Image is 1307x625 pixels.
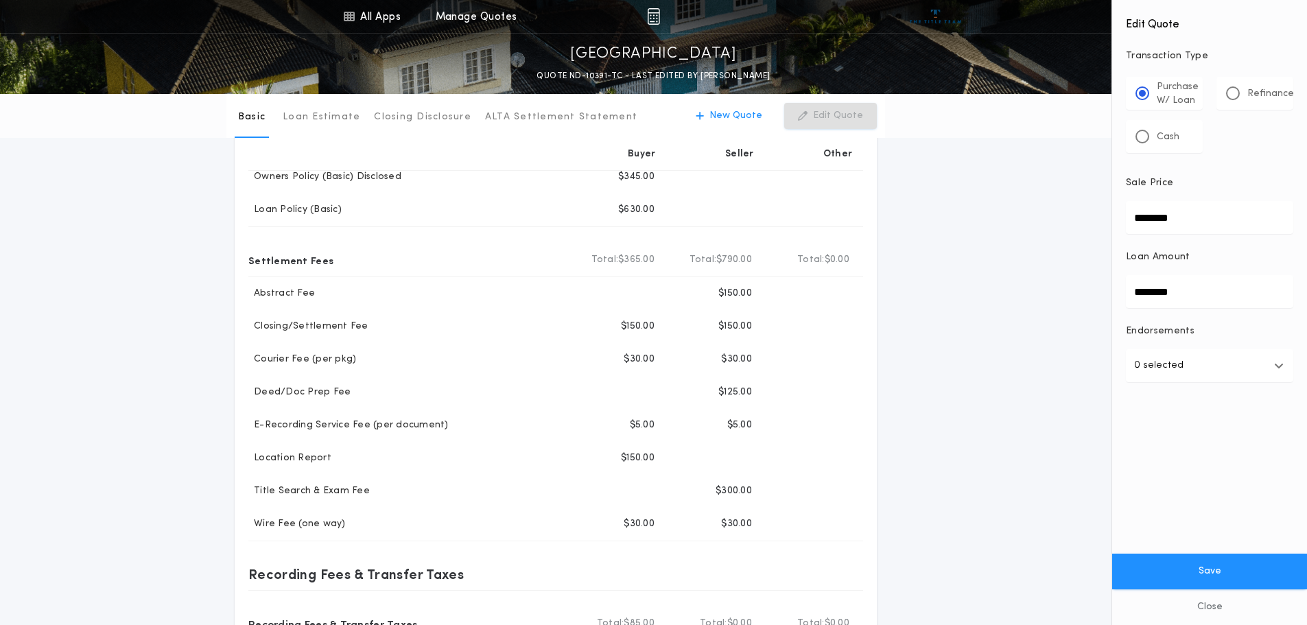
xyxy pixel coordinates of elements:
button: 0 selected [1126,349,1293,382]
p: Settlement Fees [248,249,333,271]
p: Closing/Settlement Fee [248,320,368,333]
button: Close [1112,589,1307,625]
p: Refinance [1247,87,1294,101]
p: New Quote [709,109,762,123]
p: Recording Fees & Transfer Taxes [248,563,464,585]
p: $300.00 [716,484,752,498]
p: $30.00 [624,353,655,366]
p: Wire Fee (one way) [248,517,346,531]
p: Courier Fee (per pkg) [248,353,356,366]
p: Sale Price [1126,176,1173,190]
p: ALTA Settlement Statement [485,110,637,124]
p: Closing Disclosure [374,110,471,124]
input: Loan Amount [1126,275,1293,308]
p: $150.00 [718,320,752,333]
p: Basic [238,110,266,124]
p: Owners Policy (Basic) Disclosed [248,170,401,184]
p: 0 selected [1134,357,1184,374]
h4: Edit Quote [1126,8,1293,33]
p: Loan Amount [1126,250,1190,264]
p: $30.00 [624,517,655,531]
p: Other [823,148,852,161]
p: Cash [1157,130,1179,144]
p: Loan Estimate [283,110,360,124]
span: $790.00 [716,253,752,267]
b: Total: [690,253,717,267]
p: Edit Quote [813,109,863,123]
p: E-Recording Service Fee (per document) [248,418,449,432]
b: Total: [797,253,825,267]
p: QUOTE ND-10391-TC - LAST EDITED BY [PERSON_NAME] [537,69,770,83]
button: Save [1112,554,1307,589]
img: vs-icon [910,10,961,23]
span: $365.00 [618,253,655,267]
p: $30.00 [721,353,752,366]
p: [GEOGRAPHIC_DATA] [570,43,737,65]
p: $30.00 [721,517,752,531]
p: $125.00 [718,386,752,399]
p: $150.00 [621,320,655,333]
input: Sale Price [1126,201,1293,234]
p: Location Report [248,451,331,465]
p: Endorsements [1126,325,1293,338]
p: Title Search & Exam Fee [248,484,370,498]
p: Abstract Fee [248,287,315,300]
p: $5.00 [630,418,655,432]
p: $630.00 [618,203,655,217]
span: $0.00 [825,253,849,267]
p: Purchase W/ Loan [1157,80,1199,108]
p: Seller [725,148,754,161]
b: Total: [591,253,619,267]
p: $150.00 [621,451,655,465]
button: Edit Quote [784,103,877,129]
p: $150.00 [718,287,752,300]
p: Deed/Doc Prep Fee [248,386,351,399]
p: $345.00 [618,170,655,184]
p: Transaction Type [1126,49,1293,63]
p: Buyer [628,148,655,161]
p: $5.00 [727,418,752,432]
p: Loan Policy (Basic) [248,203,342,217]
img: img [647,8,660,25]
button: New Quote [682,103,776,129]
